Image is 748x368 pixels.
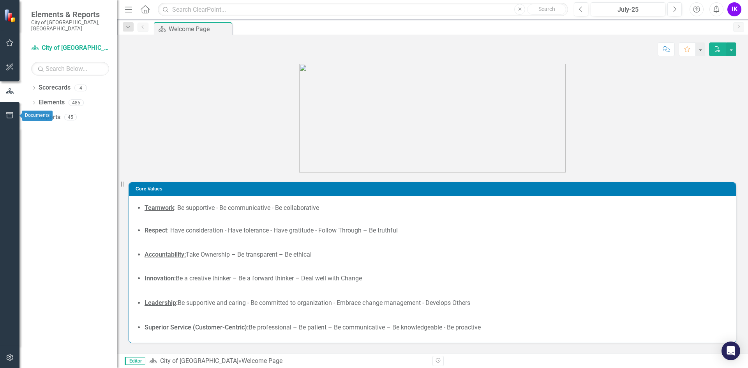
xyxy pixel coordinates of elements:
[64,114,77,121] div: 45
[136,187,732,192] h3: Core Values
[160,357,238,364] a: City of [GEOGRAPHIC_DATA]
[593,5,663,14] div: July-25
[31,62,109,76] input: Search Below...
[538,6,555,12] span: Search
[242,357,282,364] div: Welcome Page
[39,83,71,92] a: Scorecards
[145,226,728,235] li: : Have consideration - Have tolerance - Have gratitude - Follow Through – Be truthful
[176,299,178,306] strong: :
[145,275,176,282] strong: Innovation:
[145,274,728,283] li: Be a creative thinker – Be a forward thinker – Deal well with Change
[158,3,568,16] input: Search ClearPoint...
[74,85,87,91] div: 4
[145,204,174,211] u: Teamwork
[145,299,728,308] li: Be supportive and caring - Be committed to organization - Embrace change management - Develops Ot...
[31,19,109,32] small: City of [GEOGRAPHIC_DATA], [GEOGRAPHIC_DATA]
[527,4,566,15] button: Search
[145,323,728,332] li: Be professional – Be patient – Be communicative – Be knowledgeable - Be proactive
[145,227,167,234] strong: Respect
[149,357,427,366] div: »
[4,9,18,23] img: ClearPoint Strategy
[169,24,230,34] div: Welcome Page
[31,10,109,19] span: Elements & Reports
[145,324,247,331] u: Superior Service (Customer-Centric)
[299,64,566,173] img: 636613840959600000.png
[247,324,249,331] strong: :
[145,251,186,258] strong: Accountability:
[145,299,176,306] u: Leadership
[145,204,728,213] li: : Be supportive - Be communicative - Be collaborative
[125,357,145,365] span: Editor
[591,2,665,16] button: July-25
[31,44,109,53] a: City of [GEOGRAPHIC_DATA]
[69,99,84,106] div: 485
[22,111,53,121] div: Documents
[145,250,728,259] li: Take Ownership – Be transparent – Be ethical
[39,98,65,107] a: Elements
[722,342,740,360] div: Open Intercom Messenger
[727,2,741,16] button: IK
